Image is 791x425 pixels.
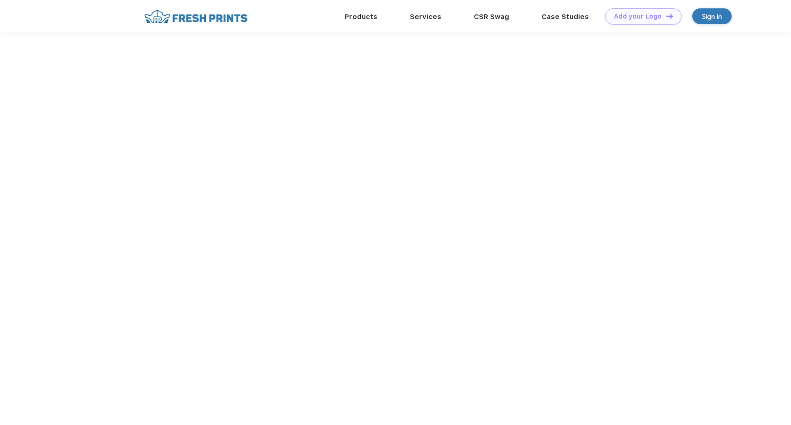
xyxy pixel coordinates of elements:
img: fo%20logo%202.webp [141,8,250,25]
a: Services [410,13,441,21]
a: Products [344,13,377,21]
img: DT [666,13,673,19]
a: CSR Swag [474,13,509,21]
a: Sign in [692,8,732,24]
div: Sign in [702,11,722,22]
div: Add your Logo [614,13,662,20]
